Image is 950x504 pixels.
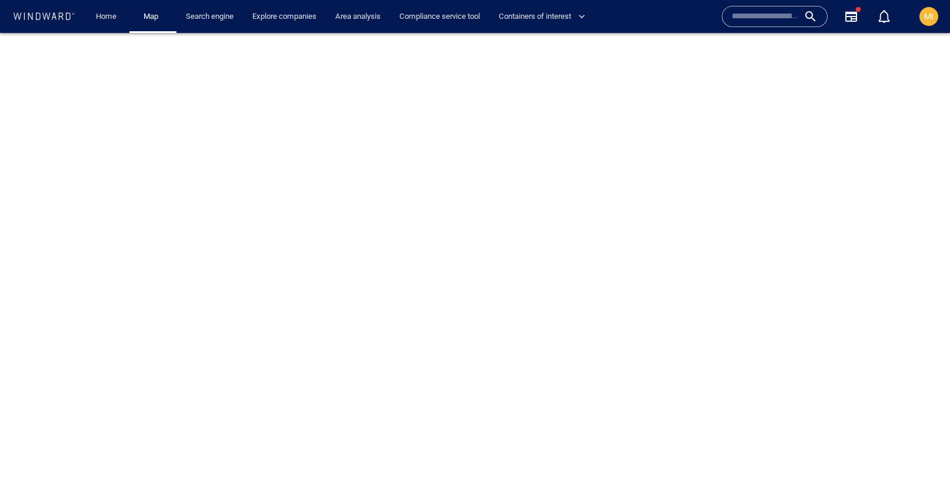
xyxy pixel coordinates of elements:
[499,10,585,24] span: Containers of interest
[395,6,485,27] a: Compliance service tool
[900,451,941,495] iframe: Chat
[134,6,172,27] button: Map
[331,6,385,27] a: Area analysis
[91,6,121,27] a: Home
[924,12,934,21] span: MI
[494,6,595,27] button: Containers of interest
[917,5,941,28] button: MI
[248,6,321,27] a: Explore companies
[877,9,891,24] div: Notification center
[181,6,238,27] a: Search engine
[87,6,125,27] button: Home
[139,6,167,27] a: Map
